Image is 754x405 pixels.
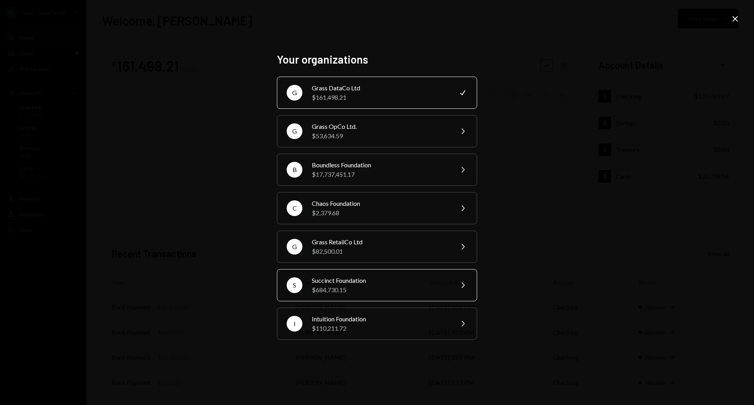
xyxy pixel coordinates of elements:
button: GGrass OpCo Ltd.$53,634.59 [277,115,477,147]
div: $82,500.01 [312,247,448,256]
div: I [287,316,302,332]
div: Boundless Foundation [312,160,448,170]
div: G [287,239,302,255]
div: G [287,123,302,139]
div: $2,379.68 [312,208,448,218]
div: Succinct Foundation [312,276,448,285]
div: G [287,85,302,101]
button: IIntuition Foundation$110,211.72 [277,308,477,340]
div: Intuition Foundation [312,314,448,324]
div: B [287,162,302,178]
button: BBoundless Foundation$17,737,451.17 [277,154,477,186]
div: $110,211.72 [312,324,448,333]
button: GGrass RetailCo Ltd$82,500.01 [277,231,477,263]
h2: Your organizations [277,52,477,67]
div: $684,730.15 [312,285,448,295]
div: C [287,200,302,216]
div: Grass RetailCo Ltd [312,237,448,247]
div: $161,498.21 [312,93,448,102]
div: Grass DataCo Ltd [312,83,448,93]
div: $17,737,451.17 [312,170,448,179]
button: SSuccinct Foundation$684,730.15 [277,269,477,301]
div: $53,634.59 [312,131,448,141]
div: Grass OpCo Ltd. [312,122,448,131]
div: S [287,277,302,293]
div: Chaos Foundation [312,199,448,208]
button: GGrass DataCo Ltd$161,498.21 [277,77,477,109]
button: CChaos Foundation$2,379.68 [277,192,477,224]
